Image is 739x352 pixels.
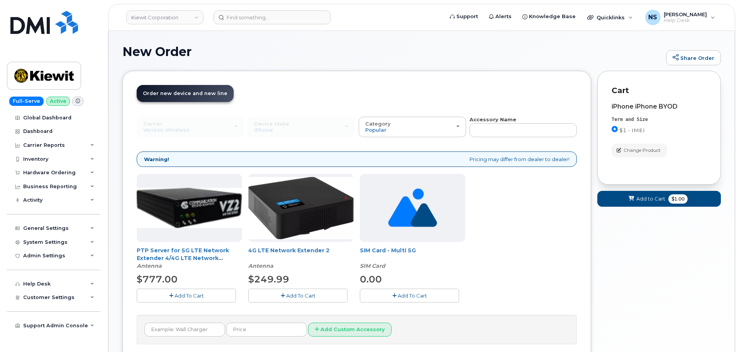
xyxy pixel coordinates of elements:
[365,127,386,133] span: Popular
[360,274,382,285] span: 0.00
[226,323,307,337] input: Price
[636,195,665,202] span: Add to Cart
[612,116,707,123] div: Term and Size
[137,247,242,270] div: PTP Server for 5G LTE Network Extender 4/4G LTE Network Extender 3
[175,292,204,299] span: Add To Cart
[144,156,169,163] strong: Warning!
[705,318,733,346] iframe: Messenger Launcher
[360,262,385,269] em: SIM Card
[248,247,330,254] a: 4G LTE Network Extender 2
[143,90,227,96] span: Order new device and new line
[248,262,273,269] em: Antenna
[248,247,354,270] div: 4G LTE Network Extender 2
[360,247,416,254] a: SIM Card - Multi 5G
[470,116,516,122] strong: Accessory Name
[360,247,465,270] div: SIM Card - Multi 5G
[612,103,707,110] div: iPhone iPhone BYOD
[137,151,577,167] div: Pricing may differ from dealer to dealer!
[668,194,688,204] span: $1.00
[365,121,391,127] span: Category
[137,289,236,302] button: Add To Cart
[612,126,618,132] input: $1 - IMEI
[137,188,242,228] img: Casa_Sysem.png
[286,292,315,299] span: Add To Cart
[137,247,229,269] a: PTP Server for 5G LTE Network Extender 4/4G LTE Network Extender 3
[360,289,459,302] button: Add To Cart
[248,177,354,239] img: 4glte_extender.png
[612,85,707,96] p: Cart
[137,274,178,285] span: $777.00
[359,117,466,137] button: Category Popular
[248,289,347,302] button: Add To Cart
[666,50,721,66] a: Share Order
[624,147,661,154] span: Change Product
[248,274,289,285] span: $249.99
[388,174,437,242] img: no_image_found-2caef05468ed5679b831cfe6fc140e25e0c280774317ffc20a367ab7fd17291e.png
[122,45,662,58] h1: New Order
[308,323,392,337] button: Add Custom Accessory
[619,127,645,133] span: $1 - IMEI
[597,191,721,207] button: Add to Cart $1.00
[137,262,162,269] em: Antenna
[612,144,667,157] button: Change Product
[144,323,225,337] input: Example: Wall Charger
[398,292,427,299] span: Add To Cart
